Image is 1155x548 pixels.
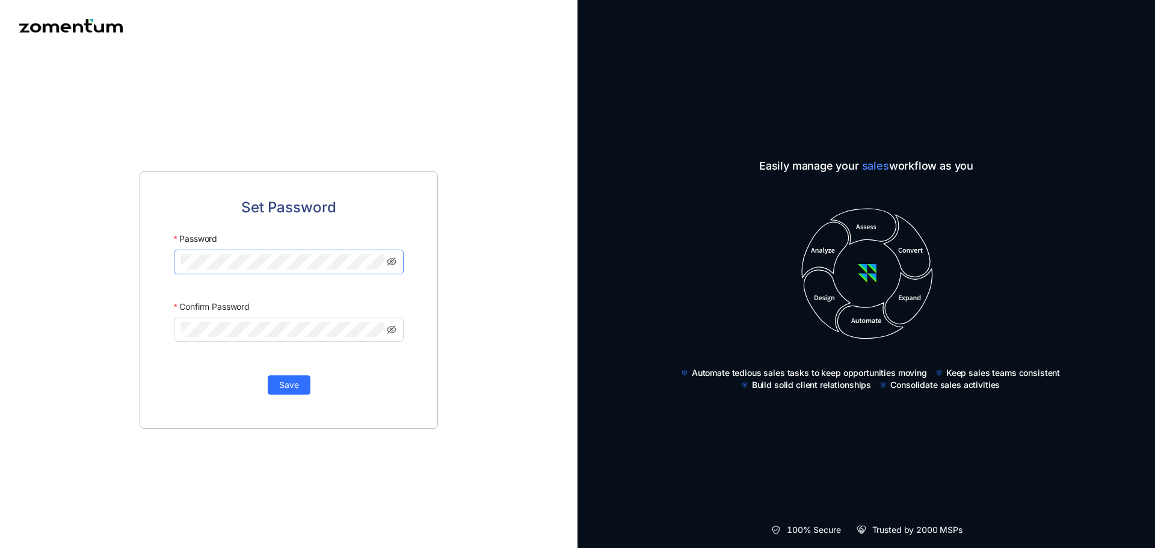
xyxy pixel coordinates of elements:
[241,196,336,219] span: Set Password
[387,325,396,334] span: eye-invisible
[692,367,927,379] span: Automate tedious sales tasks to keep opportunities moving
[787,524,840,536] span: 100% Secure
[174,228,217,250] label: Password
[387,257,396,266] span: eye-invisible
[268,375,310,395] button: Save
[862,159,889,172] span: sales
[946,367,1060,379] span: Keep sales teams consistent
[872,524,962,536] span: Trusted by 2000 MSPs
[181,322,384,337] input: Confirm Password
[890,379,1000,391] span: Consolidate sales activities
[181,254,384,269] input: Password
[671,158,1061,174] span: Easily manage your workflow as you
[174,296,250,318] label: Confirm Password
[752,379,872,391] span: Build solid client relationships
[19,19,123,32] img: Zomentum logo
[279,378,299,392] span: Save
